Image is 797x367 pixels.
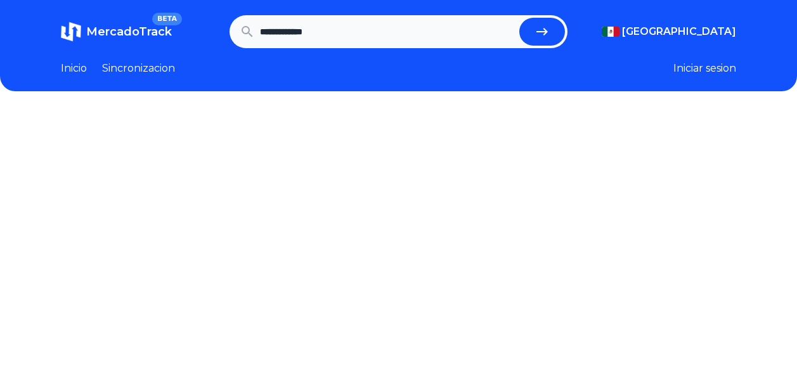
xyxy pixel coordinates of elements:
[602,27,619,37] img: Mexico
[102,61,175,76] a: Sincronizacion
[61,22,81,42] img: MercadoTrack
[61,22,172,42] a: MercadoTrackBETA
[86,25,172,39] span: MercadoTrack
[152,13,182,25] span: BETA
[61,61,87,76] a: Inicio
[673,61,736,76] button: Iniciar sesion
[602,24,736,39] button: [GEOGRAPHIC_DATA]
[622,24,736,39] span: [GEOGRAPHIC_DATA]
